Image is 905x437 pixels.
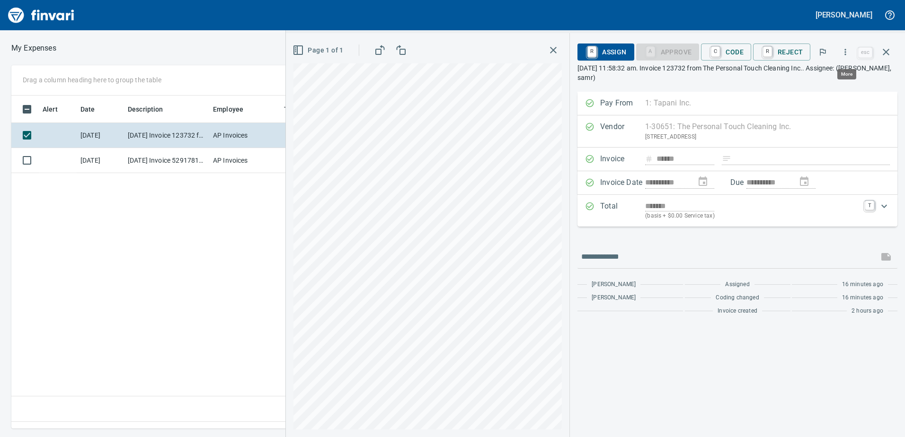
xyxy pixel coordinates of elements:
[124,123,209,148] td: [DATE] Invoice 123732 from The Personal Touch Cleaning Inc. (1-30651)
[77,123,124,148] td: [DATE]
[11,43,56,54] p: My Expenses
[600,201,645,221] p: Total
[725,280,749,289] span: Assigned
[716,293,759,303] span: Coding changed
[587,46,596,57] a: R
[128,104,163,115] span: Description
[701,44,751,61] button: CCode
[636,47,700,55] div: Coding Required
[23,75,161,85] p: Drag a column heading here to group the table
[11,43,56,54] nav: breadcrumb
[577,63,897,82] p: [DATE] 11:58:32 am. Invoice 123732 from The Personal Touch Cleaning Inc.. Assignee: ([PERSON_NAME...
[709,44,744,60] span: Code
[858,47,872,58] a: esc
[812,42,833,62] button: Flag
[291,42,347,59] button: Page 1 of 1
[842,293,883,303] span: 16 minutes ago
[77,148,124,173] td: [DATE]
[842,280,883,289] span: 16 minutes ago
[592,280,636,289] span: [PERSON_NAME]
[80,104,107,115] span: Date
[753,44,810,61] button: RReject
[711,46,720,57] a: C
[80,104,95,115] span: Date
[6,4,77,26] img: Finvari
[128,104,176,115] span: Description
[209,148,280,173] td: AP Invoices
[124,148,209,173] td: [DATE] Invoice 5291781444 from Vestis (1-10070)
[43,104,58,115] span: Alert
[761,44,803,60] span: Reject
[585,44,626,60] span: Assign
[284,104,314,115] span: Team
[718,306,757,316] span: Invoice created
[43,104,70,115] span: Alert
[865,201,874,210] a: T
[856,41,897,63] span: Close invoice
[213,104,243,115] span: Employee
[284,104,302,115] span: Team
[816,10,872,20] h5: [PERSON_NAME]
[577,44,634,61] button: RAssign
[209,123,280,148] td: AP Invoices
[592,293,636,303] span: [PERSON_NAME]
[213,104,256,115] span: Employee
[852,306,883,316] span: 2 hours ago
[294,44,343,56] span: Page 1 of 1
[875,245,897,268] span: This records your message into the invoice and notifies anyone mentioned
[577,195,897,227] div: Expand
[645,211,859,221] p: (basis + $0.00 Service tax)
[813,8,875,22] button: [PERSON_NAME]
[763,46,772,57] a: R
